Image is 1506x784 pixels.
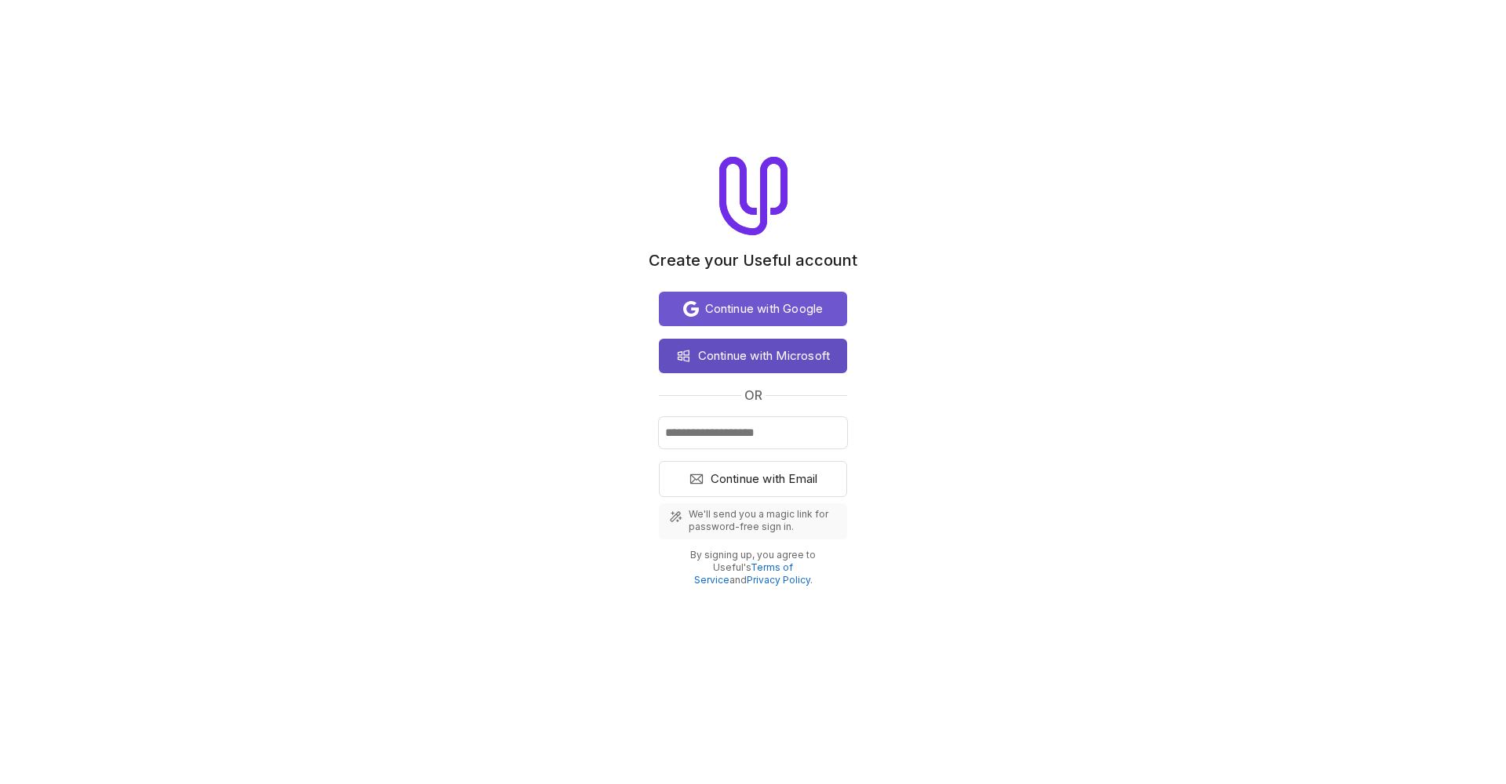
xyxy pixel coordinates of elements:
[659,292,847,326] button: Continue with Google
[659,339,847,373] button: Continue with Microsoft
[649,251,857,270] h1: Create your Useful account
[705,299,824,318] span: Continue with Google
[671,549,835,586] p: By signing up, you agree to Useful's and .
[747,574,810,586] a: Privacy Policy
[744,386,762,405] span: or
[659,417,847,448] input: Email
[694,561,794,586] a: Terms of Service
[689,508,838,533] span: We'll send you a magic link for password-free sign in.
[711,470,818,488] span: Continue with Email
[659,461,847,497] button: Continue with Email
[698,347,831,365] span: Continue with Microsoft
